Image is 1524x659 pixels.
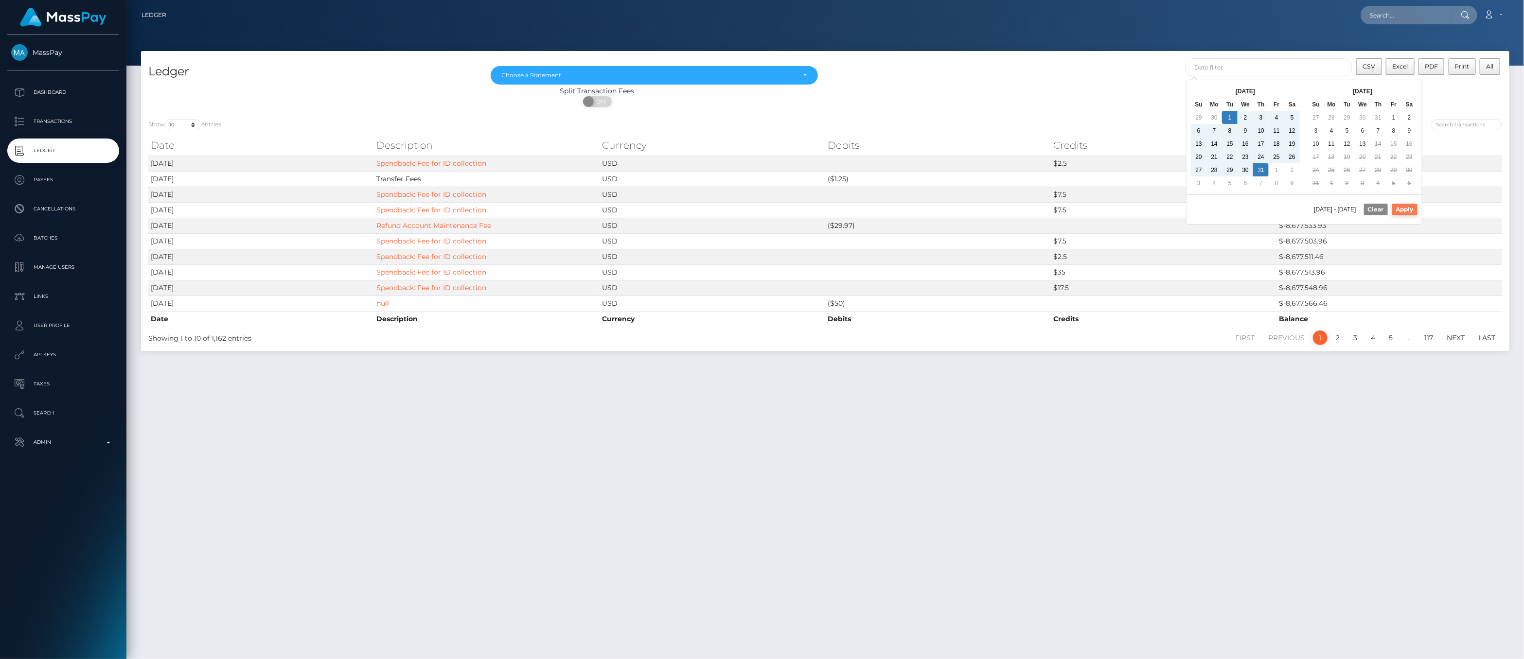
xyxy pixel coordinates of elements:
th: Debits [825,136,1051,155]
button: All [1480,58,1500,75]
td: [DATE] [148,295,374,311]
td: 11 [1269,124,1284,137]
td: 16 [1401,137,1417,150]
td: ($29.97) [825,218,1051,233]
th: Balance [1276,311,1502,327]
th: Th [1370,98,1386,111]
td: 1 [1386,111,1401,124]
a: Spendback: Fee for ID collection [376,252,486,261]
td: 12 [1339,137,1355,150]
td: [DATE] [148,233,374,249]
td: 25 [1269,150,1284,163]
button: Apply [1392,204,1418,215]
span: PDF [1425,63,1438,70]
td: [DATE] [148,264,374,280]
td: 30 [1355,111,1370,124]
a: 2 [1330,330,1345,345]
td: 21 [1206,150,1222,163]
td: 4 [1324,124,1339,137]
td: 15 [1386,137,1401,150]
th: Mo [1324,98,1339,111]
th: Debits [825,311,1051,327]
th: Credits [1051,136,1276,155]
img: MassPay [11,44,28,61]
td: 31 [1253,163,1269,176]
td: 6 [1401,176,1417,190]
td: USD [600,218,825,233]
td: 28 [1206,163,1222,176]
td: 13 [1191,137,1206,150]
td: 2 [1339,176,1355,190]
td: $7.5 [1051,233,1276,249]
td: 30 [1206,111,1222,124]
button: Print [1449,58,1476,75]
td: USD [600,233,825,249]
td: 22 [1222,150,1238,163]
p: Transactions [11,114,115,129]
td: [DATE] [148,171,374,187]
td: 7 [1253,176,1269,190]
td: 27 [1355,163,1370,176]
td: 5 [1386,176,1401,190]
input: Date filter [1185,58,1352,76]
td: [DATE] [148,156,374,171]
td: 25 [1324,163,1339,176]
th: Fr [1269,98,1284,111]
th: Tu [1339,98,1355,111]
a: Payees [7,168,119,192]
td: 29 [1386,163,1401,176]
td: Transfer Fees [374,171,600,187]
td: 30 [1238,163,1253,176]
td: 15 [1222,137,1238,150]
td: 26 [1284,150,1300,163]
span: OFF [588,96,613,107]
th: [DATE] [1206,85,1284,98]
th: Description [374,311,600,327]
p: Payees [11,173,115,187]
td: $-8,677,511.46 [1276,249,1502,264]
td: 17 [1308,150,1324,163]
td: [DATE] [148,280,374,295]
a: Dashboard [7,80,119,104]
td: 6 [1238,176,1253,190]
td: $-8,677,533.93 [1276,218,1502,233]
td: 3 [1355,176,1370,190]
span: [DATE] - [DATE] [1314,207,1360,212]
td: 24 [1308,163,1324,176]
img: MassPay Logo [20,8,106,27]
td: $7.5 [1051,187,1276,202]
th: [DATE] [1324,85,1401,98]
td: 18 [1269,137,1284,150]
button: PDF [1418,58,1445,75]
td: 14 [1206,137,1222,150]
span: Print [1455,63,1470,70]
td: 5 [1222,176,1238,190]
td: 16 [1238,137,1253,150]
td: $2.5 [1051,249,1276,264]
td: 30 [1401,163,1417,176]
td: 20 [1355,150,1370,163]
td: $-8,677,513.96 [1276,264,1502,280]
p: Links [11,289,115,304]
td: 23 [1238,150,1253,163]
td: $2.5 [1051,156,1276,171]
td: 1 [1222,111,1238,124]
a: Spendback: Fee for ID collection [376,237,486,245]
td: 27 [1191,163,1206,176]
td: 8 [1269,176,1284,190]
td: [DATE] [148,187,374,202]
td: 27 [1308,111,1324,124]
a: Spendback: Fee for ID collection [376,159,486,168]
td: 28 [1324,111,1339,124]
td: 7 [1370,124,1386,137]
span: All [1487,63,1494,70]
td: 2 [1284,163,1300,176]
label: Show entries [148,119,221,130]
td: 12 [1284,124,1300,137]
td: USD [600,280,825,295]
a: API Keys [7,343,119,367]
td: USD [600,156,825,171]
a: Refund Account Maintenance Fee [376,221,491,230]
a: Spendback: Fee for ID collection [376,206,486,214]
td: USD [600,171,825,187]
